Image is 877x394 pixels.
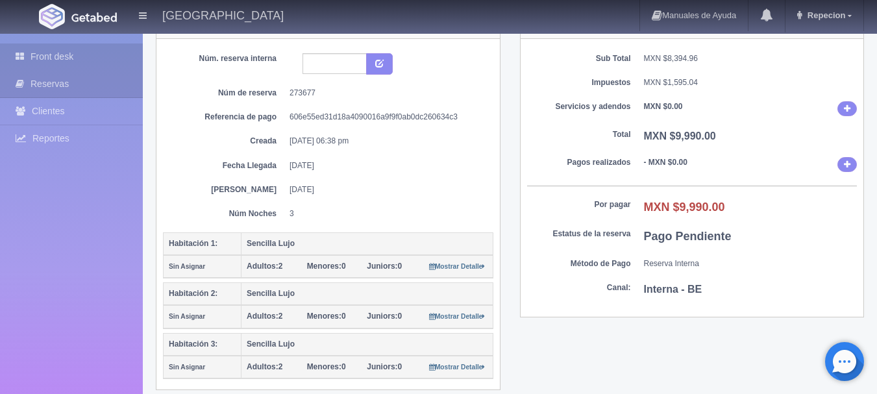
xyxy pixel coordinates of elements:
[429,313,486,320] small: Mostrar Detalle
[527,199,631,210] dt: Por pagar
[173,112,277,123] dt: Referencia de pago
[247,362,282,371] span: 2
[644,102,683,111] b: MXN $0.00
[290,136,484,147] dd: [DATE] 06:38 pm
[804,10,846,20] span: Repecion
[169,263,205,270] small: Sin Asignar
[429,312,486,321] a: Mostrar Detalle
[241,232,493,255] th: Sencilla Lujo
[247,312,282,321] span: 2
[173,184,277,195] dt: [PERSON_NAME]
[644,158,687,167] b: - MXN $0.00
[290,88,484,99] dd: 273677
[307,312,341,321] strong: Menores:
[644,77,858,88] dd: MXN $1,595.04
[429,362,486,371] a: Mostrar Detalle
[169,339,217,349] b: Habitación 3:
[173,208,277,219] dt: Núm Noches
[290,160,484,171] dd: [DATE]
[307,262,341,271] strong: Menores:
[247,312,278,321] strong: Adultos:
[290,112,484,123] dd: 606e55ed31d18a4090016a9f9f0ab0dc260634c3
[527,282,631,293] dt: Canal:
[173,53,277,64] dt: Núm. reserva interna
[527,228,631,240] dt: Estatus de la reserva
[429,363,486,371] small: Mostrar Detalle
[173,160,277,171] dt: Fecha Llegada
[307,312,346,321] span: 0
[367,312,397,321] strong: Juniors:
[527,157,631,168] dt: Pagos realizados
[39,4,65,29] img: Getabed
[169,289,217,298] b: Habitación 2:
[527,101,631,112] dt: Servicios y adendos
[247,362,278,371] strong: Adultos:
[162,6,284,23] h4: [GEOGRAPHIC_DATA]
[247,262,282,271] span: 2
[241,283,493,306] th: Sencilla Lujo
[307,362,346,371] span: 0
[367,312,402,321] span: 0
[367,362,402,371] span: 0
[644,130,716,142] b: MXN $9,990.00
[367,362,397,371] strong: Juniors:
[644,230,732,243] b: Pago Pendiente
[71,12,117,22] img: Getabed
[367,262,397,271] strong: Juniors:
[290,184,484,195] dd: [DATE]
[169,363,205,371] small: Sin Asignar
[527,53,631,64] dt: Sub Total
[429,263,486,270] small: Mostrar Detalle
[527,129,631,140] dt: Total
[173,88,277,99] dt: Núm de reserva
[644,284,702,295] b: Interna - BE
[169,239,217,248] b: Habitación 1:
[307,262,346,271] span: 0
[644,201,725,214] b: MXN $9,990.00
[527,258,631,269] dt: Método de Pago
[644,53,858,64] dd: MXN $8,394.96
[241,333,493,356] th: Sencilla Lujo
[429,262,486,271] a: Mostrar Detalle
[169,313,205,320] small: Sin Asignar
[290,208,484,219] dd: 3
[247,262,278,271] strong: Adultos:
[173,136,277,147] dt: Creada
[644,258,858,269] dd: Reserva Interna
[307,362,341,371] strong: Menores:
[367,262,402,271] span: 0
[527,77,631,88] dt: Impuestos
